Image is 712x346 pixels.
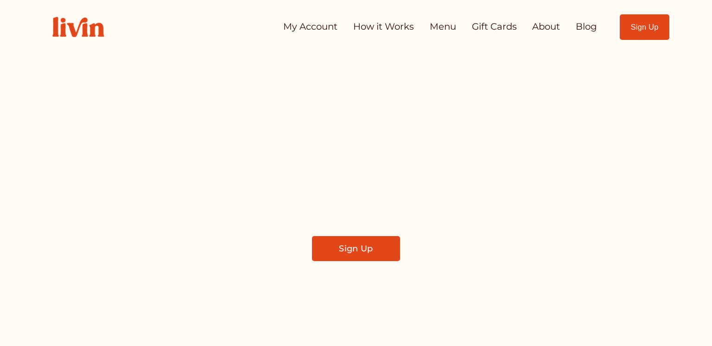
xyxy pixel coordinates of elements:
img: Livin [43,7,114,47]
a: About [532,18,560,37]
a: Blog [576,18,597,37]
span: Take Back Your Evenings [154,112,558,158]
a: Gift Cards [472,18,517,37]
a: How it Works [353,18,414,37]
a: Menu [430,18,456,37]
a: My Account [283,18,337,37]
a: Sign Up [620,14,669,40]
a: Sign Up [312,236,400,261]
span: Find a local chef who prepares customized, healthy meals in your kitchen [199,173,513,214]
